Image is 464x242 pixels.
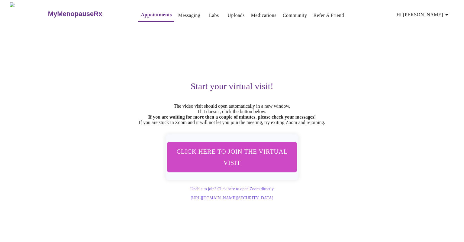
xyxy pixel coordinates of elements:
[249,9,279,21] button: Medications
[176,9,203,21] button: Messaging
[167,142,297,172] button: Click here to join the virtual visit
[175,146,289,168] span: Click here to join the virtual visit
[46,81,418,91] h3: Start your virtual visit!
[138,9,174,22] button: Appointments
[47,3,126,25] a: MyMenopauseRx
[280,9,310,21] button: Community
[204,9,224,21] button: Labs
[48,10,102,18] h3: MyMenopauseRx
[227,11,245,20] a: Uploads
[314,11,344,20] a: Refer a Friend
[191,196,273,200] a: [URL][DOMAIN_NAME][SECURITY_DATA]
[178,11,200,20] a: Messaging
[10,2,47,25] img: MyMenopauseRx Logo
[394,9,453,21] button: Hi [PERSON_NAME]
[283,11,307,20] a: Community
[397,11,450,19] span: Hi [PERSON_NAME]
[251,11,276,20] a: Medications
[311,9,347,21] button: Refer a Friend
[148,114,316,119] strong: If you are waiting for more then a couple of minutes, please check your messages!
[141,11,172,19] a: Appointments
[209,11,219,20] a: Labs
[190,187,274,191] a: Unable to join? Click here to open Zoom directly
[225,9,247,21] button: Uploads
[46,103,418,125] p: The video visit should open automatically in a new window. If it doesn't, click the button below....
